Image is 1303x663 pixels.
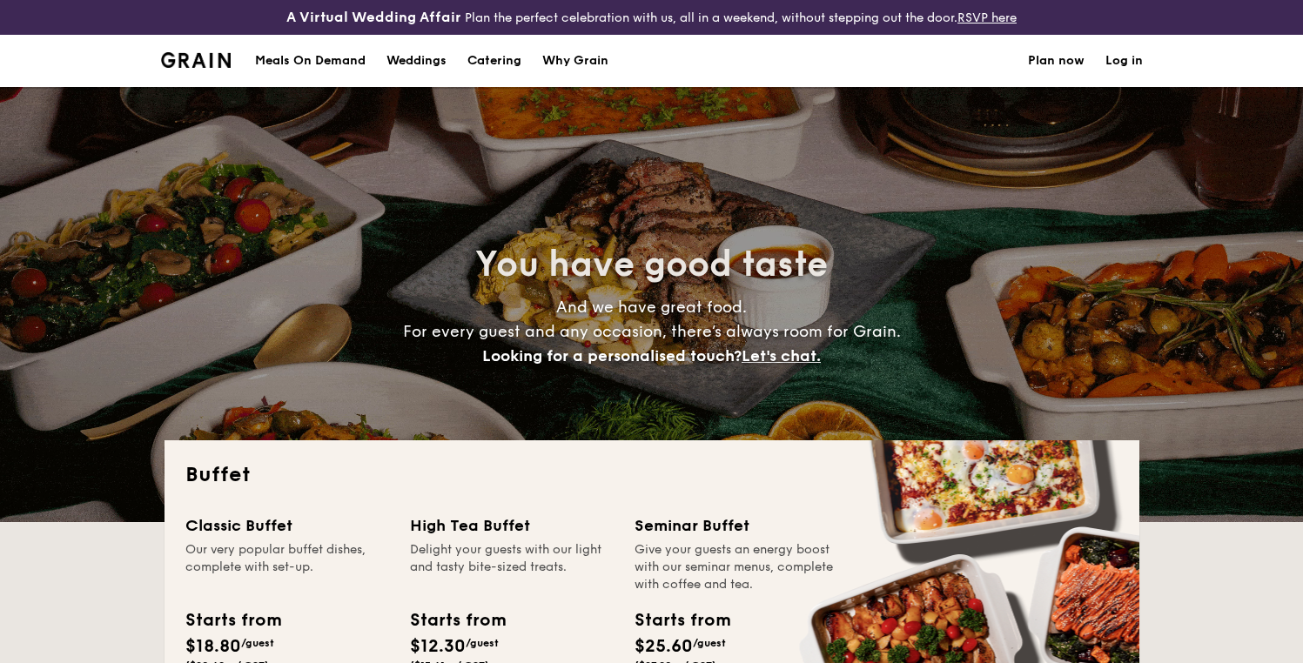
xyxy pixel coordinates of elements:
[466,637,499,649] span: /guest
[376,35,457,87] a: Weddings
[245,35,376,87] a: Meals On Demand
[241,637,274,649] span: /guest
[410,607,505,633] div: Starts from
[286,7,461,28] h4: A Virtual Wedding Affair
[255,35,366,87] div: Meals On Demand
[635,607,729,633] div: Starts from
[185,461,1118,489] h2: Buffet
[635,513,838,538] div: Seminar Buffet
[635,541,838,593] div: Give your guests an energy boost with our seminar menus, complete with coffee and tea.
[693,637,726,649] span: /guest
[386,35,447,87] div: Weddings
[532,35,619,87] a: Why Grain
[1028,35,1085,87] a: Plan now
[467,35,521,87] h1: Catering
[542,35,608,87] div: Why Grain
[218,7,1086,28] div: Plan the perfect celebration with us, all in a weekend, without stepping out the door.
[185,541,389,593] div: Our very popular buffet dishes, complete with set-up.
[475,244,828,285] span: You have good taste
[410,513,614,538] div: High Tea Buffet
[185,607,280,633] div: Starts from
[185,513,389,538] div: Classic Buffet
[161,52,232,68] a: Logotype
[457,35,532,87] a: Catering
[635,636,693,657] span: $25.60
[1105,35,1143,87] a: Log in
[403,298,901,365] span: And we have great food. For every guest and any occasion, there’s always room for Grain.
[410,636,466,657] span: $12.30
[185,636,241,657] span: $18.80
[742,346,821,365] span: Let's chat.
[161,52,232,68] img: Grain
[410,541,614,593] div: Delight your guests with our light and tasty bite-sized treats.
[957,10,1017,25] a: RSVP here
[482,346,742,365] span: Looking for a personalised touch?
